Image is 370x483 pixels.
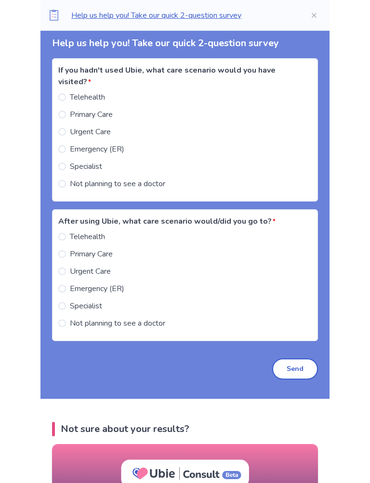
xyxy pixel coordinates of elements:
[58,64,306,88] label: If you hadn't used Ubie, what care scenario would you have visited?
[70,300,102,312] span: Specialist
[70,231,105,242] span: Telehealth
[71,10,295,21] p: Help us help you! Take our quick 2-question survey
[272,358,318,380] button: Send
[70,266,111,277] span: Urgent Care
[70,178,165,190] span: Not planning to see a doctor
[52,36,318,51] p: Help us help you! Take our quick 2-question survey
[70,143,124,155] span: Emergency (ER)
[58,216,306,227] label: After using Ubie, what care scenario would/did you go to?
[70,248,113,260] span: Primary Care
[70,318,165,329] span: Not planning to see a doctor
[70,161,102,172] span: Specialist
[70,109,113,120] span: Primary Care
[70,283,124,294] span: Emergency (ER)
[70,126,111,138] span: Urgent Care
[70,91,105,103] span: Telehealth
[61,422,189,436] p: Not sure about your results?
